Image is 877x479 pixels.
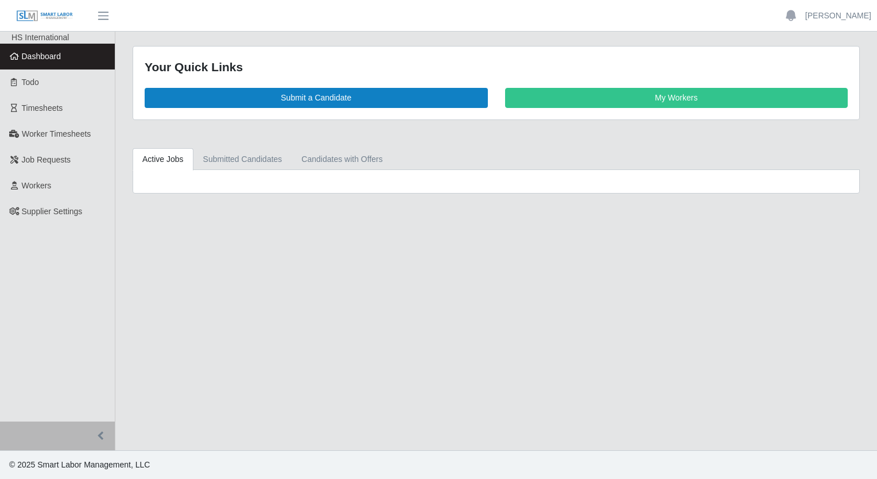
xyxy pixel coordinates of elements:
a: Submit a Candidate [145,88,488,108]
span: Supplier Settings [22,207,83,216]
div: Your Quick Links [145,58,848,76]
a: [PERSON_NAME] [805,10,871,22]
a: Submitted Candidates [193,148,292,171]
span: Dashboard [22,52,61,61]
span: Job Requests [22,155,71,164]
span: Worker Timesheets [22,129,91,138]
a: My Workers [505,88,848,108]
span: © 2025 Smart Labor Management, LLC [9,460,150,469]
span: Todo [22,78,39,87]
span: Timesheets [22,103,63,113]
img: SLM Logo [16,10,73,22]
a: Candidates with Offers [292,148,392,171]
a: Active Jobs [133,148,193,171]
span: HS International [11,33,69,42]
span: Workers [22,181,52,190]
